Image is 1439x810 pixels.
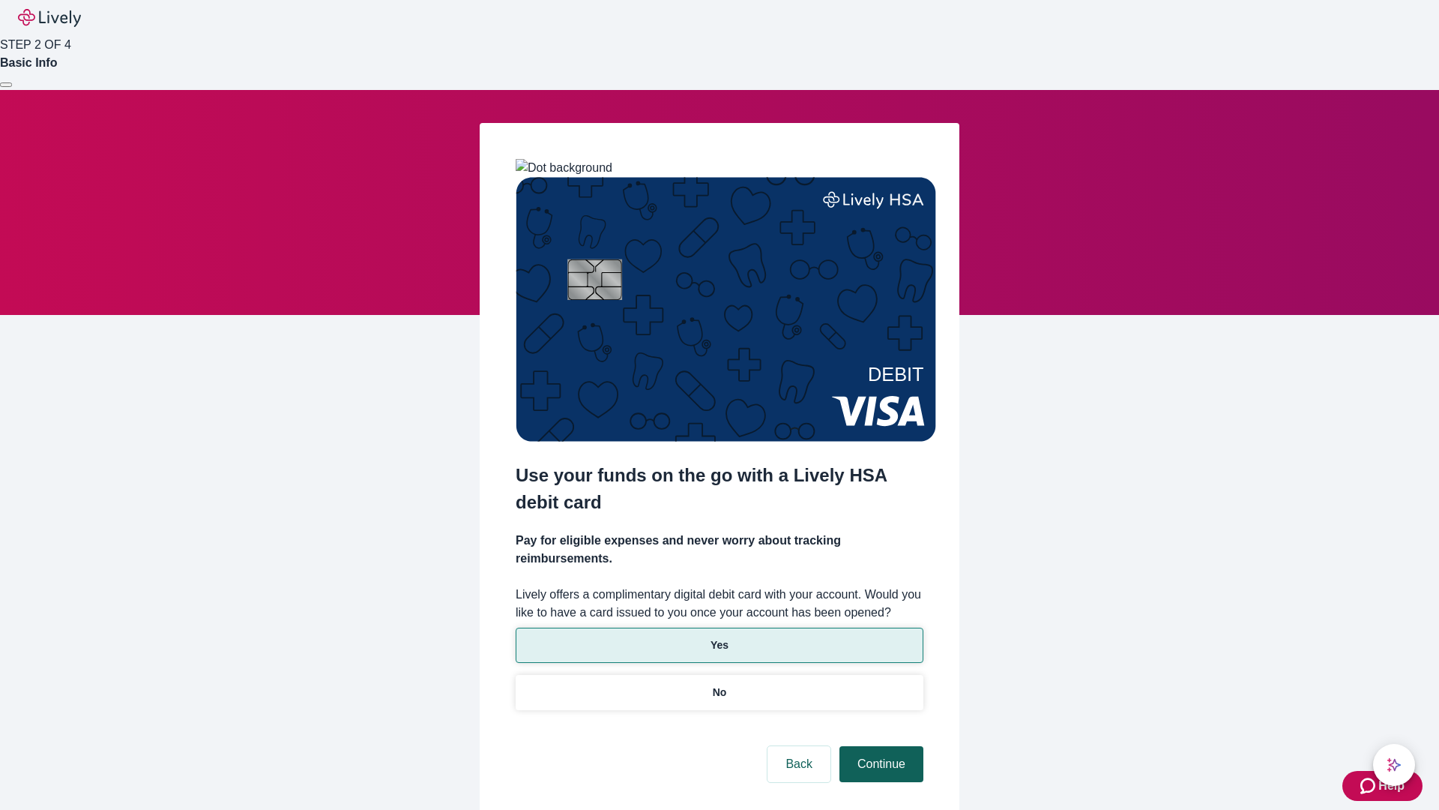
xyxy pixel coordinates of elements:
img: Lively [18,9,81,27]
img: Debit card [516,177,936,442]
img: Dot background [516,159,612,177]
svg: Zendesk support icon [1360,777,1378,795]
button: No [516,675,923,710]
svg: Lively AI Assistant [1387,757,1402,772]
button: Yes [516,628,923,663]
label: Lively offers a complimentary digital debit card with your account. Would you like to have a card... [516,586,923,622]
button: Zendesk support iconHelp [1342,771,1423,801]
span: Help [1378,777,1405,795]
p: Yes [711,637,728,653]
h2: Use your funds on the go with a Lively HSA debit card [516,462,923,516]
button: Back [767,746,830,782]
button: chat [1373,744,1415,786]
button: Continue [839,746,923,782]
h4: Pay for eligible expenses and never worry about tracking reimbursements. [516,532,923,568]
p: No [713,685,727,700]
